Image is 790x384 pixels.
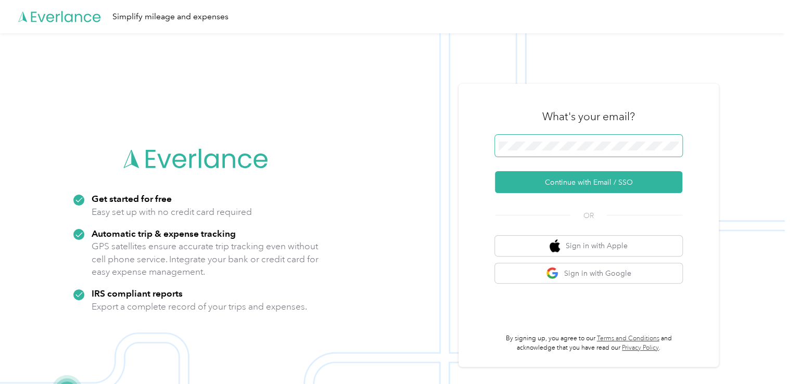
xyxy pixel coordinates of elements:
p: GPS satellites ensure accurate trip tracking even without cell phone service. Integrate your bank... [92,240,319,278]
strong: Automatic trip & expense tracking [92,228,236,239]
button: apple logoSign in with Apple [495,236,682,256]
button: google logoSign in with Google [495,263,682,284]
a: Privacy Policy [622,344,659,352]
strong: IRS compliant reports [92,288,183,299]
p: Easy set up with no credit card required [92,206,252,219]
a: Terms and Conditions [597,335,659,342]
img: apple logo [550,239,560,252]
p: By signing up, you agree to our and acknowledge that you have read our . [495,334,682,352]
strong: Get started for free [92,193,172,204]
span: OR [570,210,607,221]
button: Continue with Email / SSO [495,171,682,193]
img: google logo [546,267,559,280]
h3: What's your email? [542,109,635,124]
p: Export a complete record of your trips and expenses. [92,300,307,313]
div: Simplify mileage and expenses [112,10,228,23]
